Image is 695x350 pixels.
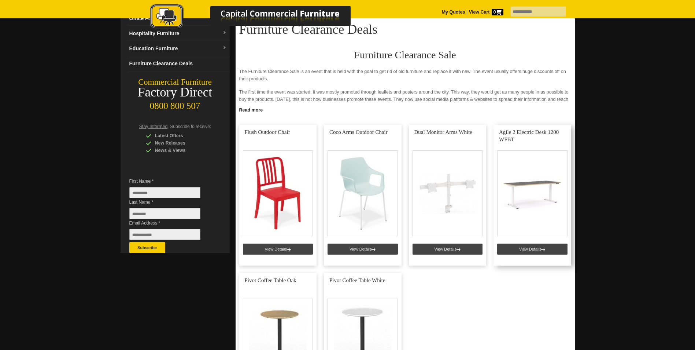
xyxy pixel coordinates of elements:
input: First Name * [129,187,200,198]
div: Commercial Furniture [121,77,230,87]
div: Latest Offers [146,132,215,139]
span: Email Address * [129,219,211,227]
a: Furniture Clearance Deals [126,56,230,71]
h1: Furniture Clearance Deals [239,22,571,36]
span: 0 [492,9,503,15]
p: The Furniture Clearance Sale is an event that is held with the goal to get rid of old furniture a... [239,68,571,83]
p: The first time the event was started, it was mostly promoted through leaflets and posters around ... [239,88,571,110]
input: Last Name * [129,208,200,219]
a: Capital Commercial Furniture Logo [130,4,386,33]
img: Capital Commercial Furniture Logo [130,4,386,30]
a: Hospitality Furnituredropdown [126,26,230,41]
span: Subscribe to receive: [170,124,211,129]
div: New Releases [146,139,215,147]
a: View Cart0 [467,10,503,15]
input: Email Address * [129,229,200,240]
button: Subscribe [129,242,165,253]
span: Last Name * [129,198,211,206]
div: Factory Direct [121,87,230,98]
div: News & Views [146,147,215,154]
a: Click to read more [236,105,575,114]
a: My Quotes [442,10,465,15]
span: First Name * [129,178,211,185]
a: Office Furnituredropdown [126,11,230,26]
a: Education Furnituredropdown [126,41,230,56]
span: Stay Informed [139,124,168,129]
h2: Furniture Clearance Sale [239,50,571,61]
strong: View Cart [469,10,503,15]
div: 0800 800 507 [121,97,230,111]
img: dropdown [222,46,227,50]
